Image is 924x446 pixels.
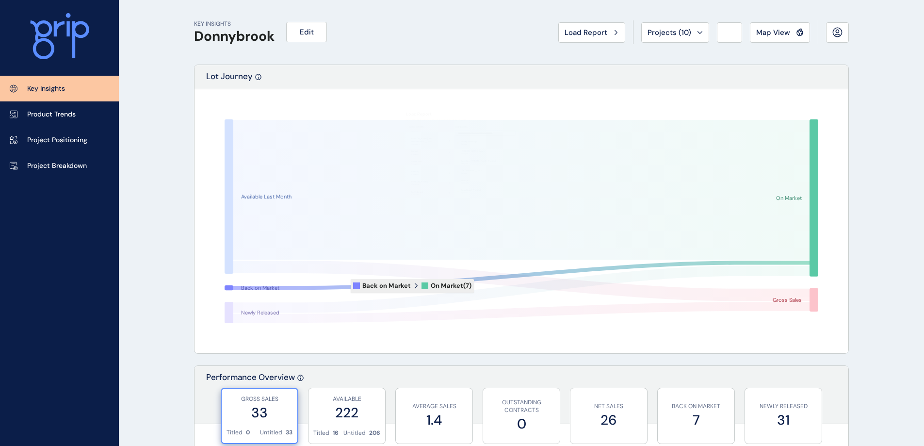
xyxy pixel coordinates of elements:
p: Project Breakdown [27,161,87,171]
label: 26 [575,411,642,429]
p: NEWLY RELEASED [750,402,817,411]
p: 206 [369,429,380,437]
p: OUTSTANDING CONTRACTS [488,398,555,415]
p: NET SALES [575,402,642,411]
p: Lot Journey [206,71,253,89]
label: 0 [488,414,555,433]
label: 1.4 [401,411,468,429]
p: AVAILABLE [313,395,380,403]
p: Untitled [260,429,282,437]
p: BACK ON MARKET [663,402,729,411]
p: GROSS SALES [227,395,292,403]
p: Project Positioning [27,135,87,145]
button: Map View [750,22,810,43]
p: Key Insights [27,84,65,94]
p: Performance Overview [206,372,295,424]
p: 0 [246,429,250,437]
button: Load Report [558,22,625,43]
p: Titled [313,429,329,437]
p: AVERAGE SALES [401,402,468,411]
label: 222 [313,403,380,422]
p: Untitled [343,429,366,437]
label: 7 [663,411,729,429]
p: 33 [286,429,292,437]
span: Edit [300,27,314,37]
p: Product Trends [27,110,76,119]
h1: Donnybrook [194,28,275,45]
p: KEY INSIGHTS [194,20,275,28]
button: Edit [286,22,327,42]
span: Map View [756,28,790,37]
p: Titled [227,429,243,437]
span: Projects ( 10 ) [648,28,691,37]
button: Projects (10) [641,22,709,43]
p: 16 [333,429,339,437]
span: Load Report [565,28,607,37]
label: 33 [227,403,292,422]
label: 31 [750,411,817,429]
